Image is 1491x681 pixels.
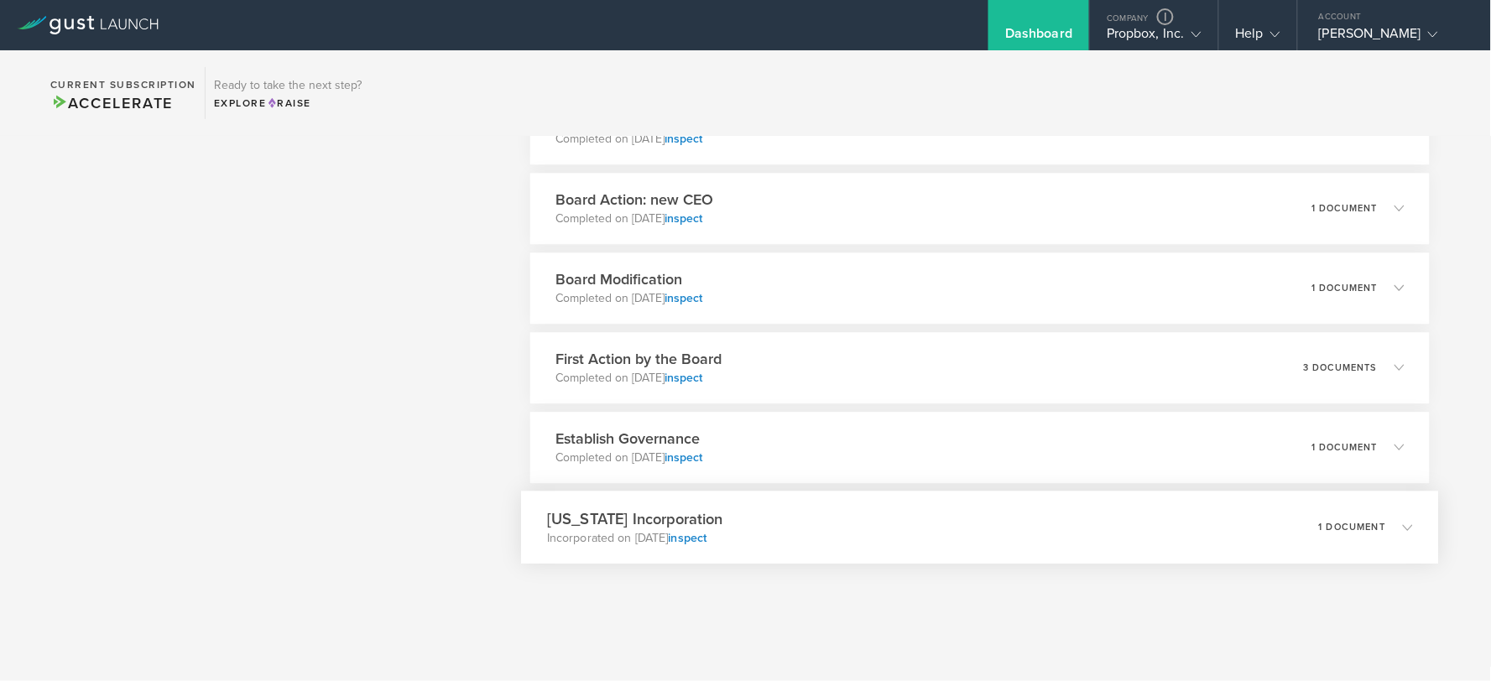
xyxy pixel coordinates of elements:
[267,97,311,109] span: Raise
[1107,25,1201,50] div: Propbox, Inc.
[1312,283,1378,293] p: 1 document
[547,507,723,530] h3: [US_STATE] Incorporation
[1319,522,1386,531] p: 1 document
[547,529,723,546] p: Incorporated on [DATE]
[1312,204,1378,213] p: 1 document
[205,67,370,119] div: Ready to take the next step?ExploreRaise
[1304,363,1378,372] p: 3 documents
[214,80,362,91] h3: Ready to take the next step?
[555,189,713,211] h3: Board Action: new CEO
[555,370,722,387] p: Completed on [DATE]
[665,450,702,465] a: inspect
[555,290,702,307] p: Completed on [DATE]
[665,211,702,226] a: inspect
[1407,600,1491,681] iframe: Chat Widget
[1236,25,1280,50] div: Help
[555,211,713,227] p: Completed on [DATE]
[50,80,196,90] h2: Current Subscription
[1312,443,1378,452] p: 1 document
[214,96,362,111] div: Explore
[555,131,774,148] p: Completed on [DATE]
[555,428,702,450] h3: Establish Governance
[1319,25,1462,50] div: [PERSON_NAME]
[555,268,702,290] h3: Board Modification
[50,94,173,112] span: Accelerate
[555,450,702,466] p: Completed on [DATE]
[665,371,702,385] a: inspect
[665,132,702,146] a: inspect
[1005,25,1072,50] div: Dashboard
[665,291,702,305] a: inspect
[555,348,722,370] h3: First Action by the Board
[669,530,707,544] a: inspect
